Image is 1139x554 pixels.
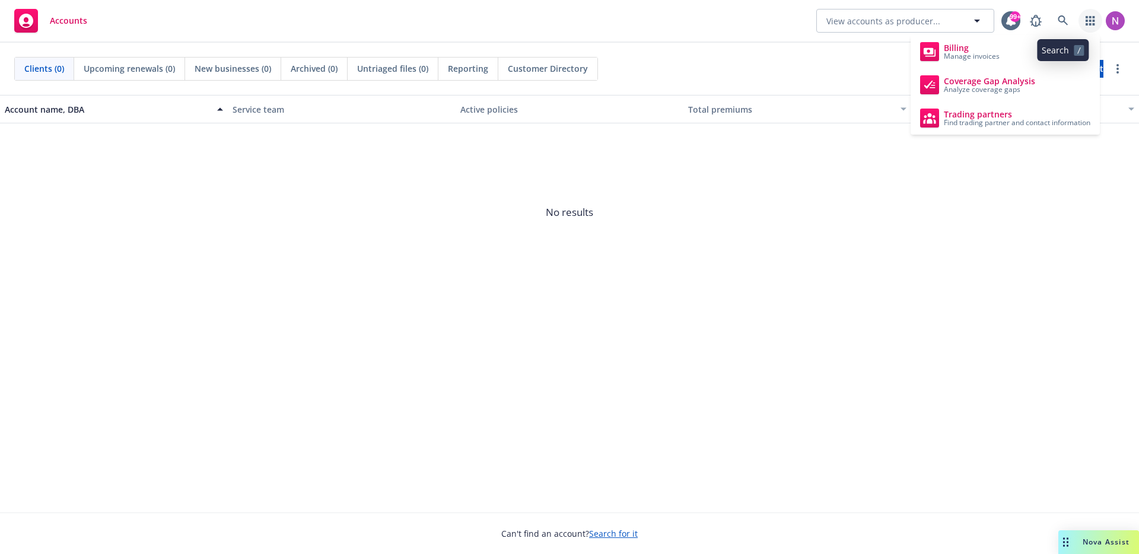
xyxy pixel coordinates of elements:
span: Analyze coverage gaps [944,86,1035,93]
a: Trading partners [915,104,1095,132]
a: Coverage Gap Analysis [915,71,1095,99]
div: Total premiums [688,103,893,116]
button: Active policies [456,95,683,123]
span: Coverage Gap Analysis [944,77,1035,86]
a: Billing [915,37,1095,66]
a: Switch app [1078,9,1102,33]
button: View accounts as producer... [816,9,994,33]
span: Archived (0) [291,62,338,75]
button: Service team [228,95,456,123]
button: Total premiums [683,95,911,123]
span: Manage invoices [944,53,1000,60]
span: Nova Assist [1083,537,1130,547]
span: Accounts [50,16,87,26]
span: Trading partners [944,110,1090,119]
button: Nova Assist [1058,530,1139,554]
span: New businesses (0) [195,62,271,75]
a: Report a Bug [1024,9,1048,33]
span: Find trading partner and contact information [944,119,1090,126]
span: Reporting [448,62,488,75]
div: 99+ [1010,11,1020,22]
a: Search [1051,9,1075,33]
a: Accounts [9,4,92,37]
div: Active policies [460,103,679,116]
img: photo [1106,11,1125,30]
span: Can't find an account? [501,527,638,540]
span: Customer Directory [508,62,588,75]
span: Clients (0) [24,62,64,75]
a: Search for it [589,528,638,539]
div: Drag to move [1058,530,1073,554]
div: Account name, DBA [5,103,210,116]
span: Upcoming renewals (0) [84,62,175,75]
span: Billing [944,43,1000,53]
span: Untriaged files (0) [357,62,428,75]
a: more [1111,62,1125,76]
span: View accounts as producer... [826,15,940,27]
div: Service team [233,103,451,116]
